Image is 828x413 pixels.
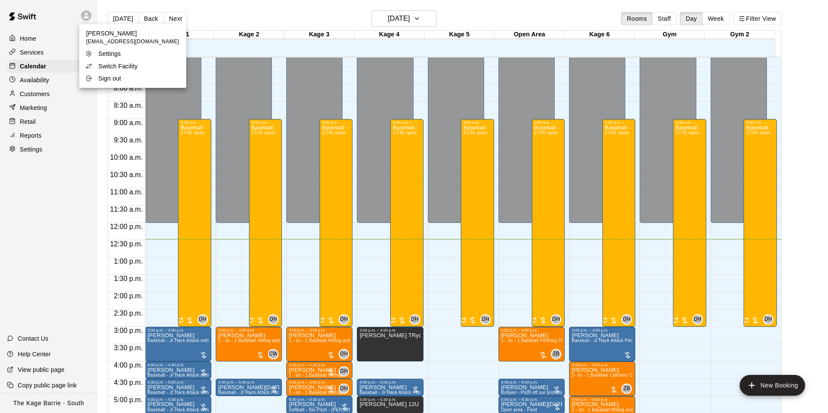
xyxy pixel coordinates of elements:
p: [PERSON_NAME] [86,29,179,38]
p: Settings [98,49,121,58]
a: Switch Facility [79,60,186,72]
a: Settings [79,48,186,60]
span: [EMAIL_ADDRESS][DOMAIN_NAME] [86,38,179,46]
p: Switch Facility [98,62,138,71]
p: Sign out [98,74,121,83]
